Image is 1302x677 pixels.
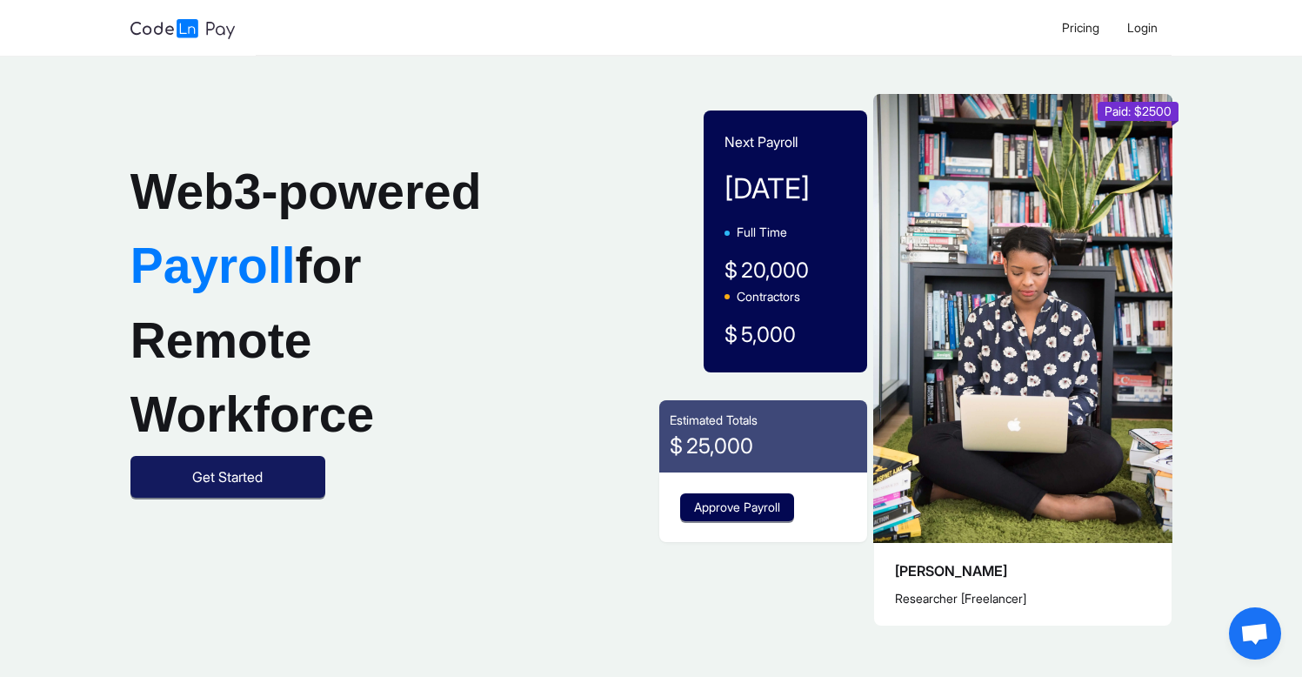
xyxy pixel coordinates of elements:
[130,470,325,485] a: Get Started
[680,493,794,521] button: Approve Payroll
[741,258,809,283] span: 20,000
[1127,20,1158,35] span: Login
[741,322,796,347] span: 5,000
[1105,104,1172,118] span: Paid: $2500
[130,19,235,39] img: logo
[130,456,325,498] button: Get Started
[724,131,846,153] p: Next Payroll
[1229,607,1281,660] div: Open chat
[724,254,738,287] span: $
[724,171,810,205] span: [DATE]
[737,289,800,304] span: Contractors
[130,155,557,452] h1: Web3-powered for Remote Workforce
[737,225,787,239] span: Full Time
[694,498,780,517] span: Approve Payroll
[895,562,1007,580] span: [PERSON_NAME]
[1062,20,1099,35] span: Pricing
[895,591,1026,606] span: Researcher [Freelancer]
[670,430,683,463] span: $
[670,412,758,427] span: Estimated Totals
[724,318,738,352] span: $
[130,238,296,293] span: Payroll
[873,94,1172,542] img: example
[192,466,263,488] span: Get Started
[686,433,753,459] span: 25,000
